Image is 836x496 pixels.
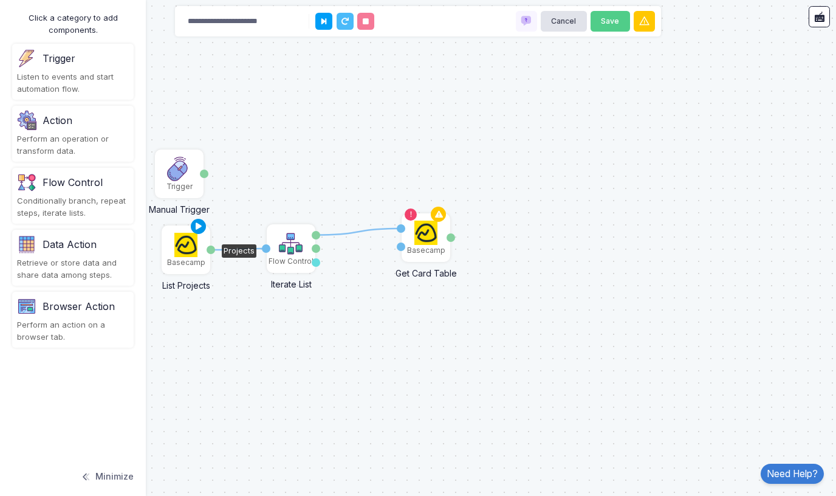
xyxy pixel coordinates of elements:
[167,157,191,181] img: manual.png
[17,257,129,281] div: Retrieve or store data and share data among steps.
[239,272,343,291] div: Iterate List
[407,245,445,256] div: Basecamp
[414,221,438,245] img: basecamp.png
[17,173,36,192] img: flow-v1.png
[17,195,129,219] div: Conditionally branch, repeat steps, iterate lists.
[43,175,103,190] div: Flow Control
[591,11,630,32] button: Save
[17,235,36,254] img: category.png
[374,261,478,280] div: Get Card Table
[12,12,134,36] div: Click a category to add components.
[43,299,115,314] div: Browser Action
[17,49,36,68] img: trigger.png
[167,257,205,268] div: Basecamp
[134,273,238,292] div: List Projects
[761,464,824,484] a: Need Help?
[17,133,129,157] div: Perform an operation or transform data.
[80,463,134,490] button: Minimize
[17,111,36,130] img: settings.png
[174,233,198,257] img: basecamp.png
[43,113,72,128] div: Action
[17,319,129,343] div: Perform an action on a browser tab.
[634,11,655,32] button: Warnings
[43,237,97,252] div: Data Action
[279,232,303,256] img: flow-v2.png
[166,181,193,192] div: Trigger
[128,197,231,216] div: Manual Trigger
[541,11,587,32] button: Cancel
[269,256,313,267] div: Flow Control
[43,51,75,66] div: Trigger
[17,71,129,95] div: Listen to events and start automation flow.
[222,244,256,258] div: Projects
[17,297,36,316] img: category-v1.png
